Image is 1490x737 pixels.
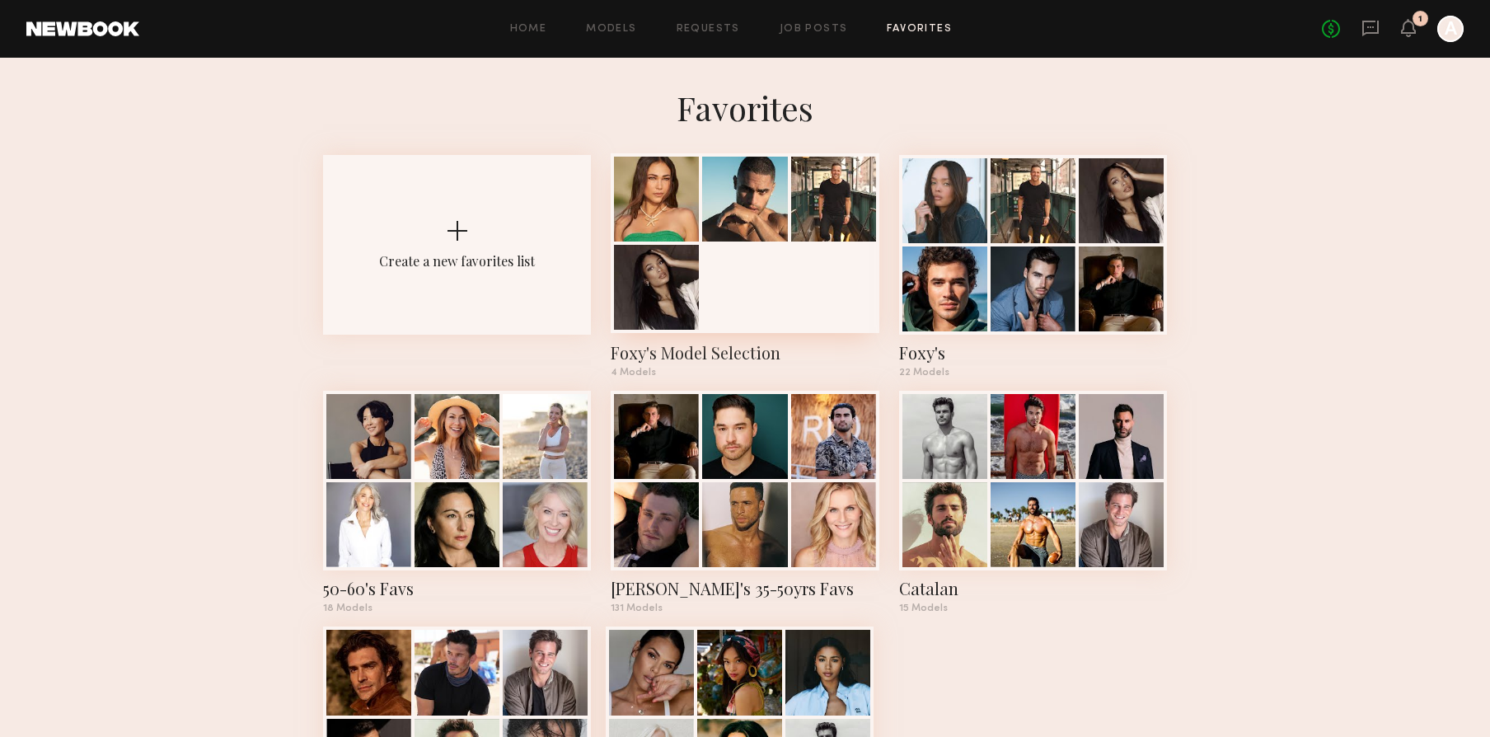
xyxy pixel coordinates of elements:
[586,24,636,35] a: Models
[1418,15,1422,24] div: 1
[323,603,591,613] div: 18 Models
[1437,16,1464,42] a: A
[899,155,1167,378] a: Foxy's22 Models
[379,252,535,270] div: Create a new favorites list
[677,24,740,35] a: Requests
[899,368,1167,378] div: 22 Models
[510,24,547,35] a: Home
[899,577,1167,600] div: Catalan
[611,341,879,364] div: Foxy's Model Selection
[899,391,1167,613] a: Catalan15 Models
[899,341,1167,364] div: Foxy's
[611,603,879,613] div: 131 Models
[611,391,879,613] a: [PERSON_NAME]'s 35-50yrs Favs131 Models
[611,155,879,378] a: Foxy's Model Selection4 Models
[899,603,1167,613] div: 15 Models
[780,24,848,35] a: Job Posts
[611,577,879,600] div: Jen's 35-50yrs Favs
[887,24,952,35] a: Favorites
[323,391,591,613] a: 50-60's Favs18 Models
[611,368,879,378] div: 4 Models
[323,577,591,600] div: 50-60's Favs
[323,155,591,391] button: Create a new favorites list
